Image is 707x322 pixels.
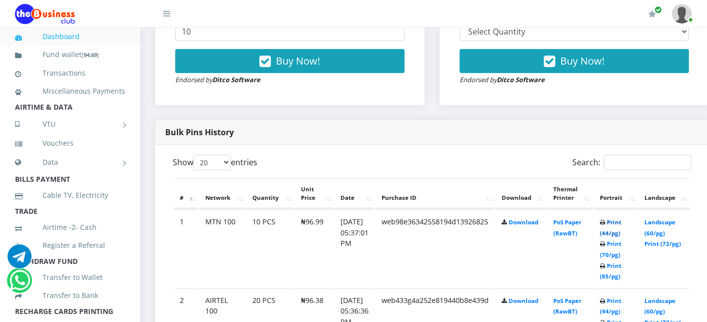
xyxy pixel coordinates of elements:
small: [ ] [82,51,99,59]
label: Show entries [173,155,257,170]
a: Landscape (60/pg) [644,218,675,237]
th: Portrait: activate to sort column ascending [594,178,637,209]
th: Landscape: activate to sort column ascending [638,178,690,209]
a: Chat for support [10,276,30,292]
a: Transfer to Wallet [15,266,125,289]
a: VTU [15,112,125,137]
span: Buy Now! [276,54,320,68]
b: 94.69 [84,51,97,59]
th: #: activate to sort column descending [174,178,198,209]
button: Buy Now! [175,49,405,73]
a: Register a Referral [15,234,125,257]
a: Vouchers [15,132,125,155]
td: 10 PCS [246,210,294,287]
small: Endorsed by [460,75,545,84]
th: Download: activate to sort column ascending [496,178,546,209]
th: Quantity: activate to sort column ascending [246,178,294,209]
input: Enter Quantity [175,22,405,41]
th: Date: activate to sort column ascending [334,178,375,209]
a: PoS Paper (RawBT) [553,297,581,315]
th: Network: activate to sort column ascending [199,178,245,209]
a: Chat for support [8,252,32,268]
td: MTN 100 [199,210,245,287]
i: Renew/Upgrade Subscription [648,10,656,18]
small: Endorsed by [175,75,260,84]
img: User [672,4,692,24]
span: Renew/Upgrade Subscription [654,6,662,14]
strong: Ditco Software [212,75,260,84]
a: Print (70/pg) [600,240,621,258]
th: Thermal Printer: activate to sort column ascending [547,178,593,209]
img: Logo [15,4,75,24]
th: Unit Price: activate to sort column ascending [295,178,333,209]
strong: Ditco Software [497,75,545,84]
label: Search: [572,155,691,170]
a: Data [15,150,125,175]
a: Download [509,218,538,226]
a: Airtime -2- Cash [15,216,125,239]
th: Purchase ID: activate to sort column ascending [376,178,495,209]
a: Print (72/pg) [644,240,681,247]
a: Transfer to Bank [15,284,125,307]
td: 1 [174,210,198,287]
a: Print (85/pg) [600,262,621,280]
td: ₦96.99 [295,210,333,287]
a: Dashboard [15,25,125,48]
input: Search: [604,155,691,170]
a: Print (44/pg) [600,218,621,237]
a: Transactions [15,62,125,85]
strong: Bulk Pins History [165,127,234,138]
span: Buy Now! [561,54,605,68]
a: Fund wallet[94.69] [15,43,125,67]
a: Cable TV, Electricity [15,184,125,207]
a: Download [509,297,538,304]
td: web98e36342558194d13926825 [376,210,495,287]
a: PoS Paper (RawBT) [553,218,581,237]
select: Showentries [193,155,231,170]
td: [DATE] 05:37:01 PM [334,210,375,287]
a: Miscellaneous Payments [15,80,125,103]
a: Landscape (60/pg) [644,297,675,315]
a: Print (44/pg) [600,297,621,315]
button: Buy Now! [460,49,689,73]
